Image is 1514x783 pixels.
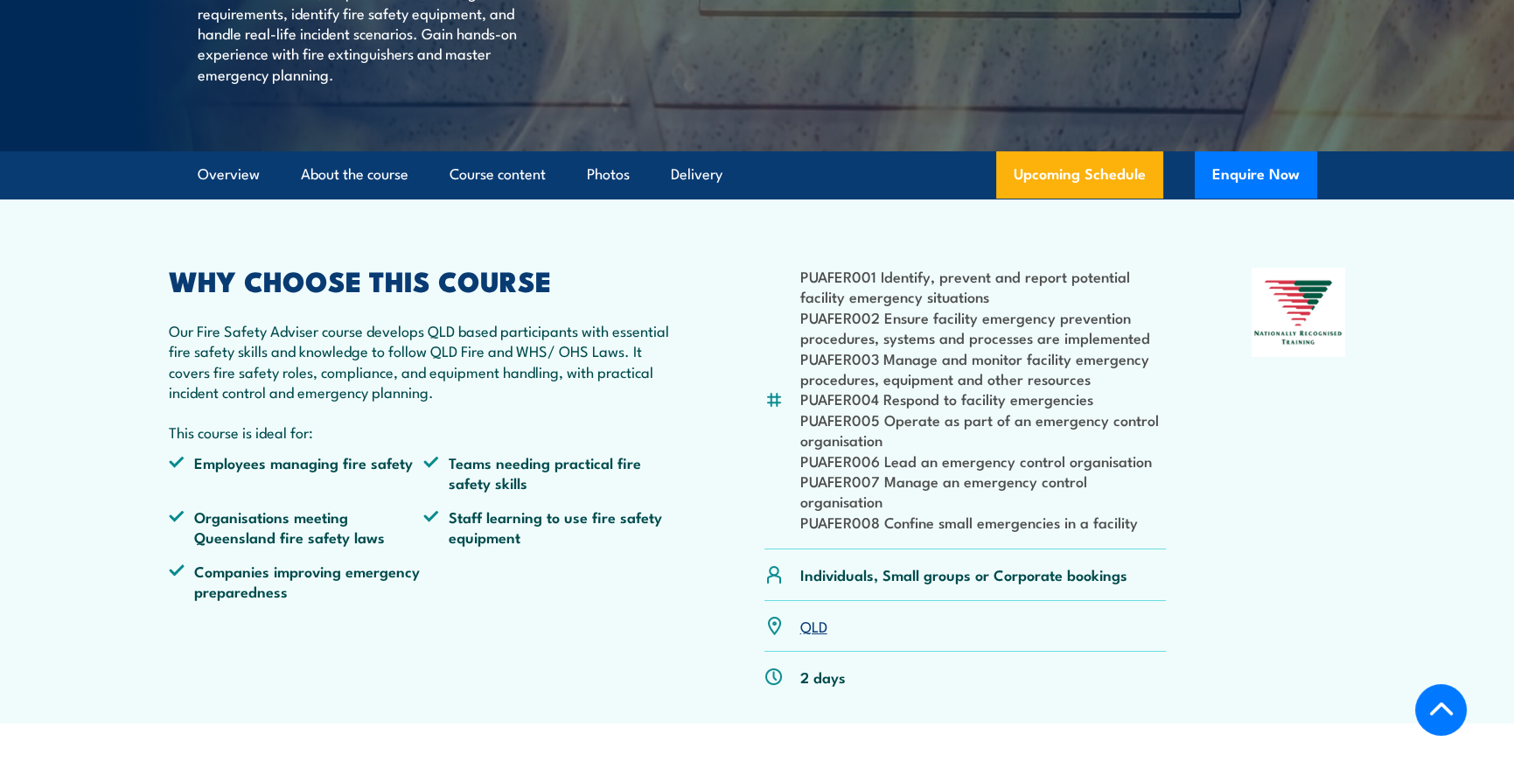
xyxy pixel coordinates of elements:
[800,564,1127,584] p: Individuals, Small groups or Corporate bookings
[423,452,679,493] li: Teams needing practical fire safety skills
[1252,268,1346,357] img: Nationally Recognised Training logo.
[169,320,680,402] p: Our Fire Safety Adviser course develops QLD based participants with essential fire safety skills ...
[800,615,827,636] a: QLD
[671,151,722,198] a: Delivery
[169,452,424,493] li: Employees managing fire safety
[800,451,1167,471] li: PUAFER006 Lead an emergency control organisation
[301,151,408,198] a: About the course
[800,266,1167,307] li: PUAFER001 Identify, prevent and report potential facility emergency situations
[800,409,1167,451] li: PUAFER005 Operate as part of an emergency control organisation
[169,507,424,548] li: Organisations meeting Queensland fire safety laws
[996,151,1163,199] a: Upcoming Schedule
[169,422,680,442] p: This course is ideal for:
[450,151,546,198] a: Course content
[1195,151,1317,199] button: Enquire Now
[800,307,1167,348] li: PUAFER002 Ensure facility emergency prevention procedures, systems and processes are implemented
[169,561,424,602] li: Companies improving emergency preparedness
[800,348,1167,389] li: PUAFER003 Manage and monitor facility emergency procedures, equipment and other resources
[423,507,679,548] li: Staff learning to use fire safety equipment
[800,471,1167,512] li: PUAFER007 Manage an emergency control organisation
[198,151,260,198] a: Overview
[800,667,846,687] p: 2 days
[587,151,630,198] a: Photos
[169,268,680,292] h2: WHY CHOOSE THIS COURSE
[800,512,1167,532] li: PUAFER008 Confine small emergencies in a facility
[800,388,1167,409] li: PUAFER004 Respond to facility emergencies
